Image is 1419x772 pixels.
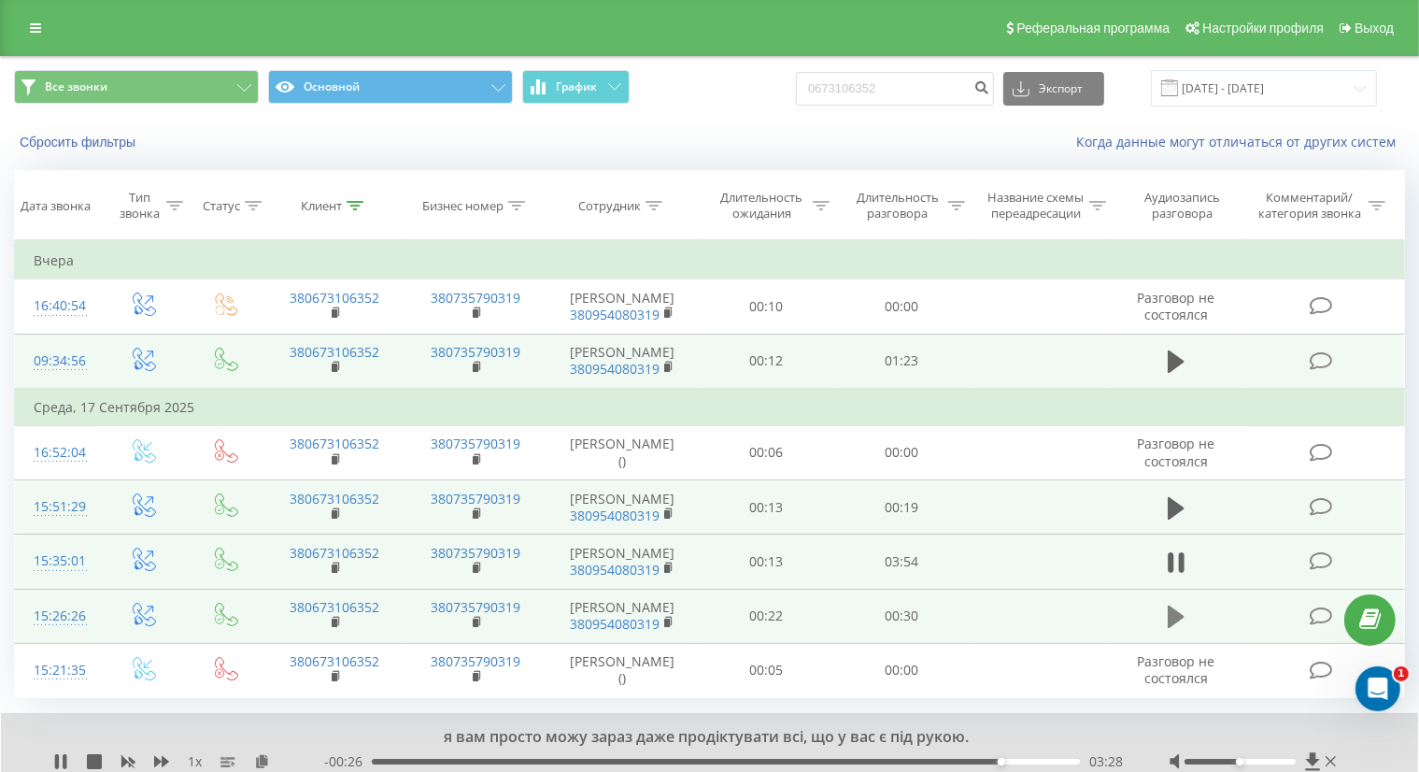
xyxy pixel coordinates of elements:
[21,198,91,214] div: Дата звонка
[431,652,520,670] a: 380735790319
[796,72,994,106] input: Поиск по номеру
[290,544,379,562] a: 380673106352
[570,507,660,524] a: 380954080319
[1355,666,1400,711] iframe: Intercom live chat
[578,198,641,214] div: Сотрудник
[431,435,520,452] a: 380735790319
[1076,133,1405,150] a: Когда данные могут отличаться от других систем
[431,598,520,616] a: 380735790319
[699,589,834,643] td: 00:22
[716,190,808,222] div: Длительность ожидания
[546,480,699,535] td: [PERSON_NAME]
[699,334,834,389] td: 00:12
[1137,435,1214,469] span: Разговор не состоялся
[15,242,1405,279] td: Вчера
[203,198,240,214] div: Статус
[546,279,699,334] td: [PERSON_NAME]
[699,535,834,589] td: 00:13
[34,288,82,324] div: 16:40:54
[422,198,504,214] div: Бизнес номер
[699,480,834,535] td: 00:13
[1137,289,1214,323] span: Разговор не состоялся
[182,727,1212,748] div: я вам просто можу зараз даже продіктувати всі, що у вас є під рукою.
[14,70,259,104] button: Все звонки
[522,70,630,104] button: График
[834,643,970,697] td: 00:00
[834,425,970,479] td: 00:00
[34,652,82,689] div: 15:21:35
[851,190,944,222] div: Длительность разговора
[570,360,660,378] a: 380954080319
[1202,21,1324,36] span: Настройки профиля
[14,134,145,150] button: Сбросить фильтры
[1255,190,1364,222] div: Комментарий/категория звонка
[1003,72,1104,106] button: Экспорт
[431,544,520,562] a: 380735790319
[1089,752,1123,771] span: 03:28
[431,490,520,508] a: 380735790319
[290,289,379,307] a: 380673106352
[301,198,342,214] div: Клиент
[34,543,82,579] div: 15:35:01
[834,334,970,389] td: 01:23
[290,343,379,361] a: 380673106352
[431,343,520,361] a: 380735790319
[546,535,699,589] td: [PERSON_NAME]
[699,279,834,334] td: 00:10
[699,425,834,479] td: 00:06
[699,643,834,697] td: 00:05
[290,490,379,508] a: 380673106352
[1137,652,1214,687] span: Разговор не состоялся
[834,589,970,643] td: 00:30
[34,343,82,379] div: 09:34:56
[546,334,699,389] td: [PERSON_NAME]
[45,79,107,94] span: Все звонки
[570,561,660,579] a: 380954080319
[34,598,82,635] div: 15:26:26
[1016,21,1170,36] span: Реферальная программа
[570,306,660,323] a: 380954080319
[834,480,970,535] td: 00:19
[1394,666,1409,681] span: 1
[1128,190,1237,222] div: Аудиозапись разговора
[118,190,162,222] div: Тип звонка
[324,752,372,771] span: - 00:26
[1236,758,1243,765] div: Accessibility label
[268,70,513,104] button: Основной
[834,279,970,334] td: 00:00
[986,190,1085,222] div: Название схемы переадресации
[557,80,598,93] span: График
[290,652,379,670] a: 380673106352
[998,758,1005,765] div: Accessibility label
[290,435,379,452] a: 380673106352
[546,589,699,643] td: [PERSON_NAME]
[546,425,699,479] td: [PERSON_NAME] ()
[15,389,1405,426] td: Среда, 17 Сентября 2025
[570,615,660,633] a: 380954080319
[290,598,379,616] a: 380673106352
[431,289,520,307] a: 380735790319
[34,435,82,471] div: 16:52:04
[188,752,202,771] span: 1 x
[546,643,699,697] td: [PERSON_NAME] ()
[834,535,970,589] td: 03:54
[1355,21,1394,36] span: Выход
[34,489,82,525] div: 15:51:29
